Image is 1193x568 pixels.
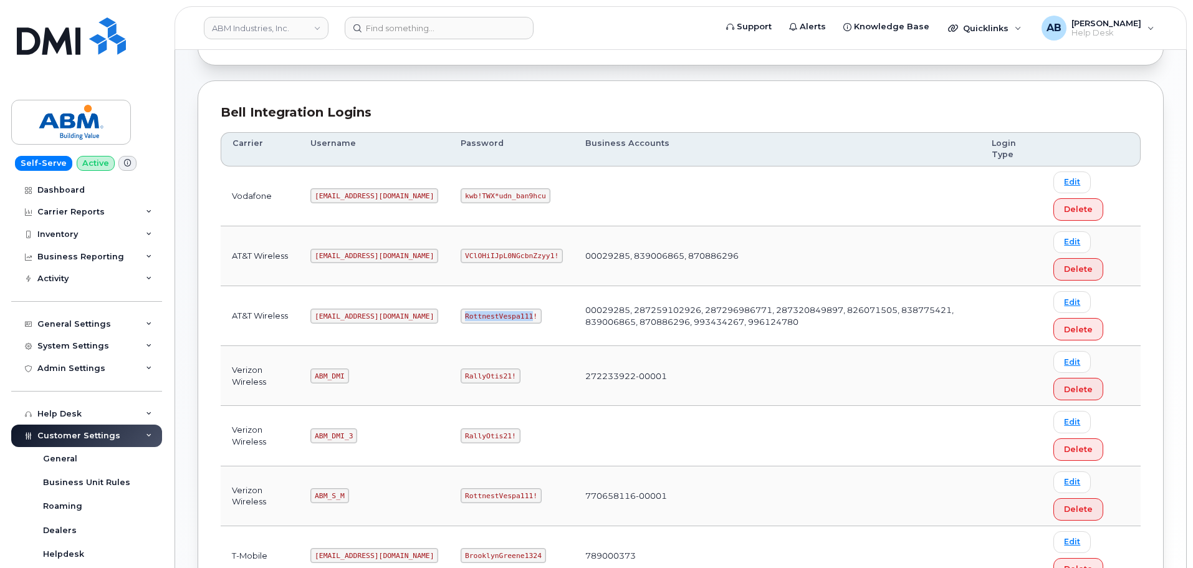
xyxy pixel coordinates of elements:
div: Bell Integration Logins [221,103,1141,122]
span: Alerts [800,21,826,33]
td: Vodafone [221,166,299,226]
a: ABM Industries, Inc. [204,17,328,39]
button: Delete [1053,378,1103,400]
span: Delete [1064,383,1093,395]
th: Username [299,132,449,166]
a: Edit [1053,291,1091,313]
span: AB [1047,21,1061,36]
a: Edit [1053,171,1091,193]
a: Alerts [780,14,835,39]
code: kwb!TWX*udn_ban9hcu [461,188,550,203]
a: Edit [1053,231,1091,253]
td: 00029285, 287259102926, 287296986771, 287320849897, 826071505, 838775421, 839006865, 870886296, 9... [574,286,980,346]
span: Delete [1064,263,1093,275]
code: ABM_S_M [310,488,348,503]
code: VClOHiIJpL0NGcbnZzyy1! [461,249,563,264]
button: Delete [1053,198,1103,221]
a: Support [717,14,780,39]
button: Delete [1053,258,1103,281]
code: RallyOtis21! [461,428,520,443]
th: Login Type [980,132,1042,166]
td: AT&T Wireless [221,286,299,346]
td: Verizon Wireless [221,346,299,406]
th: Business Accounts [574,132,980,166]
span: Delete [1064,503,1093,515]
a: Edit [1053,411,1091,433]
div: Quicklinks [939,16,1030,41]
button: Delete [1053,318,1103,340]
span: Support [737,21,772,33]
code: [EMAIL_ADDRESS][DOMAIN_NAME] [310,548,438,563]
div: Adam Bake [1033,16,1163,41]
code: RottnestVespa111! [461,309,542,324]
span: Knowledge Base [854,21,929,33]
td: Verizon Wireless [221,466,299,526]
td: 770658116-00001 [574,466,980,526]
td: 272233922-00001 [574,346,980,406]
span: Help Desk [1071,28,1141,38]
code: [EMAIL_ADDRESS][DOMAIN_NAME] [310,309,438,324]
code: BrooklynGreene1324 [461,548,545,563]
input: Find something... [345,17,534,39]
td: 00029285, 839006865, 870886296 [574,226,980,286]
span: [PERSON_NAME] [1071,18,1141,28]
a: Edit [1053,531,1091,553]
th: Password [449,132,574,166]
span: Delete [1064,203,1093,215]
a: Knowledge Base [835,14,938,39]
td: AT&T Wireless [221,226,299,286]
code: [EMAIL_ADDRESS][DOMAIN_NAME] [310,188,438,203]
a: Edit [1053,471,1091,493]
span: Delete [1064,443,1093,455]
th: Carrier [221,132,299,166]
code: ABM_DMI_3 [310,428,357,443]
a: Edit [1053,351,1091,373]
button: Delete [1053,438,1103,461]
button: Delete [1053,498,1103,521]
td: Verizon Wireless [221,406,299,466]
span: Delete [1064,324,1093,335]
code: RottnestVespa111! [461,488,542,503]
code: RallyOtis21! [461,368,520,383]
code: [EMAIL_ADDRESS][DOMAIN_NAME] [310,249,438,264]
span: Quicklinks [963,23,1009,33]
code: ABM_DMI [310,368,348,383]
